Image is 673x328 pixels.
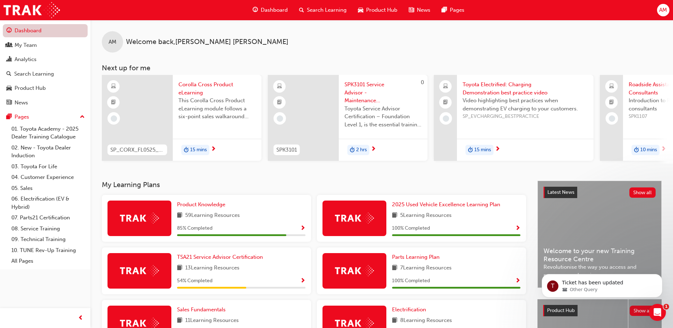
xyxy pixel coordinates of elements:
[120,213,159,224] img: Trak
[417,6,430,14] span: News
[9,183,88,194] a: 05. Sales
[3,53,88,66] a: Analytics
[9,256,88,267] a: All Pages
[463,97,588,113] span: Video highlighting best practices when demonstrating EV charging to your customers.
[468,146,473,155] span: duration-icon
[443,98,448,107] span: booktick-icon
[350,146,355,155] span: duration-icon
[9,193,88,212] a: 06. Electrification (EV & Hybrid)
[463,81,588,97] span: Toyota Electrified: Charging Demonstration best practice video
[293,3,352,17] a: search-iconSearch Learning
[661,146,666,153] span: next-icon
[3,110,88,124] button: Pages
[268,75,427,161] a: 0SPK3101SPK3101 Service Advisor - Maintenance Reminder & Appointment Booking (eLearning)Toyota Se...
[515,278,520,284] span: Show Progress
[392,201,503,209] a: 2025 Used Vehicle Excellence Learning Plan
[4,2,60,18] img: Trak
[531,259,673,309] iframe: Intercom notifications message
[177,211,182,220] span: book-icon
[443,115,449,122] span: learningRecordVerb_NONE-icon
[9,234,88,245] a: 09. Technical Training
[400,316,452,325] span: 8 Learning Resources
[409,6,414,15] span: news-icon
[371,146,376,153] span: next-icon
[421,79,424,86] span: 0
[253,6,258,15] span: guage-icon
[9,124,88,142] a: 01. Toyota Academy - 2025 Dealer Training Catalogue
[6,56,12,63] span: chart-icon
[177,254,263,260] span: TSA21 Service Advisor Certification
[392,264,397,273] span: book-icon
[649,304,666,321] iframe: Intercom live chat
[177,201,225,208] span: Product Knowledge
[392,254,440,260] span: Parts Learning Plan
[450,6,464,14] span: Pages
[177,306,228,314] a: Sales Fundamentals
[3,23,88,110] button: DashboardMy TeamAnalyticsSearch LearningProduct HubNews
[352,3,403,17] a: car-iconProduct Hub
[177,264,182,273] span: book-icon
[392,211,397,220] span: book-icon
[544,247,656,263] span: Welcome to your new Training Resource Centre
[276,146,297,154] span: SPK3101
[300,224,305,233] button: Show Progress
[392,201,500,208] span: 2025 Used Vehicle Excellence Learning Plan
[211,146,216,153] span: next-icon
[110,146,164,154] span: SP_CORX_FL0525_EL
[15,41,37,49] div: My Team
[111,82,116,91] span: learningResourceType_ELEARNING-icon
[3,24,88,37] a: Dashboard
[9,161,88,172] a: 03. Toyota For Life
[177,224,213,233] span: 85 % Completed
[177,201,228,209] a: Product Knowledge
[299,6,304,15] span: search-icon
[277,98,282,107] span: booktick-icon
[358,6,363,15] span: car-icon
[9,212,88,223] a: 07. Parts21 Certification
[442,6,447,15] span: pages-icon
[609,115,615,122] span: learningRecordVerb_NONE-icon
[392,316,397,325] span: book-icon
[102,181,526,189] h3: My Learning Plans
[400,264,452,273] span: 7 Learning Resources
[400,211,452,220] span: 5 Learning Resources
[177,316,182,325] span: book-icon
[335,213,374,224] img: Trak
[6,42,12,49] span: people-icon
[543,305,656,316] a: Product HubShow all
[9,245,88,256] a: 10. TUNE Rev-Up Training
[9,223,88,234] a: 08. Service Training
[640,146,657,154] span: 10 mins
[3,39,88,52] a: My Team
[300,225,305,232] span: Show Progress
[634,146,639,155] span: duration-icon
[474,146,491,154] span: 15 mins
[657,4,669,16] button: AM
[14,70,54,78] div: Search Learning
[335,265,374,276] img: Trak
[392,253,442,261] a: Parts Learning Plan
[463,113,588,121] span: SP_EVCHARGING_BESTPRACTICE
[609,98,614,107] span: booktick-icon
[443,82,448,91] span: laptop-icon
[307,6,347,14] span: Search Learning
[537,181,662,288] a: Latest NewsShow allWelcome to your new Training Resource CentreRevolutionise the way you access a...
[300,277,305,285] button: Show Progress
[185,211,240,220] span: 59 Learning Resources
[544,187,656,198] a: Latest NewsShow all
[3,67,88,81] a: Search Learning
[547,189,574,195] span: Latest News
[9,142,88,161] a: 02. New - Toyota Dealer Induction
[366,6,397,14] span: Product Hub
[300,278,305,284] span: Show Progress
[120,265,159,276] img: Trak
[277,115,283,122] span: learningRecordVerb_NONE-icon
[126,38,288,46] span: Welcome back , [PERSON_NAME] [PERSON_NAME]
[356,146,367,154] span: 2 hrs
[344,105,422,129] span: Toyota Service Advisor Certification – Foundation Level 1, is the essential training course for a...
